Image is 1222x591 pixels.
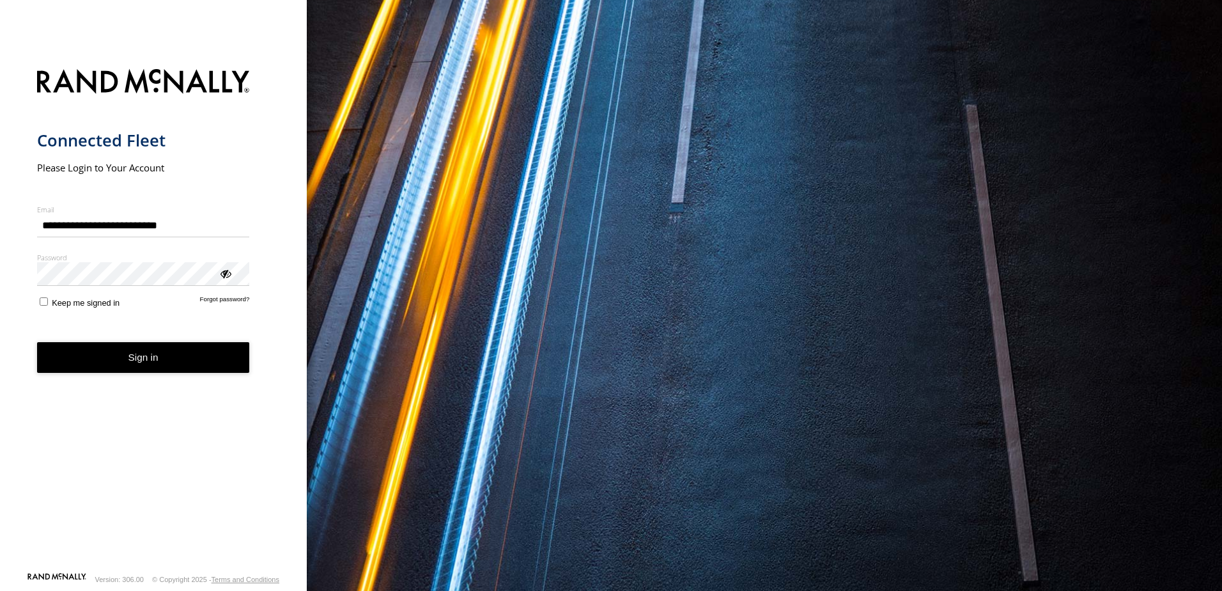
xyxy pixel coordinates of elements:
a: Visit our Website [27,573,86,586]
span: Keep me signed in [52,298,120,308]
button: Sign in [37,342,250,374]
label: Password [37,253,250,262]
h1: Connected Fleet [37,130,250,151]
a: Terms and Conditions [212,576,279,583]
input: Keep me signed in [40,297,48,306]
a: Forgot password? [200,295,250,308]
div: ViewPassword [219,267,231,280]
div: Version: 306.00 [95,576,144,583]
h2: Please Login to Your Account [37,161,250,174]
form: main [37,61,270,572]
label: Email [37,205,250,214]
div: © Copyright 2025 - [152,576,279,583]
img: Rand McNally [37,67,250,99]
